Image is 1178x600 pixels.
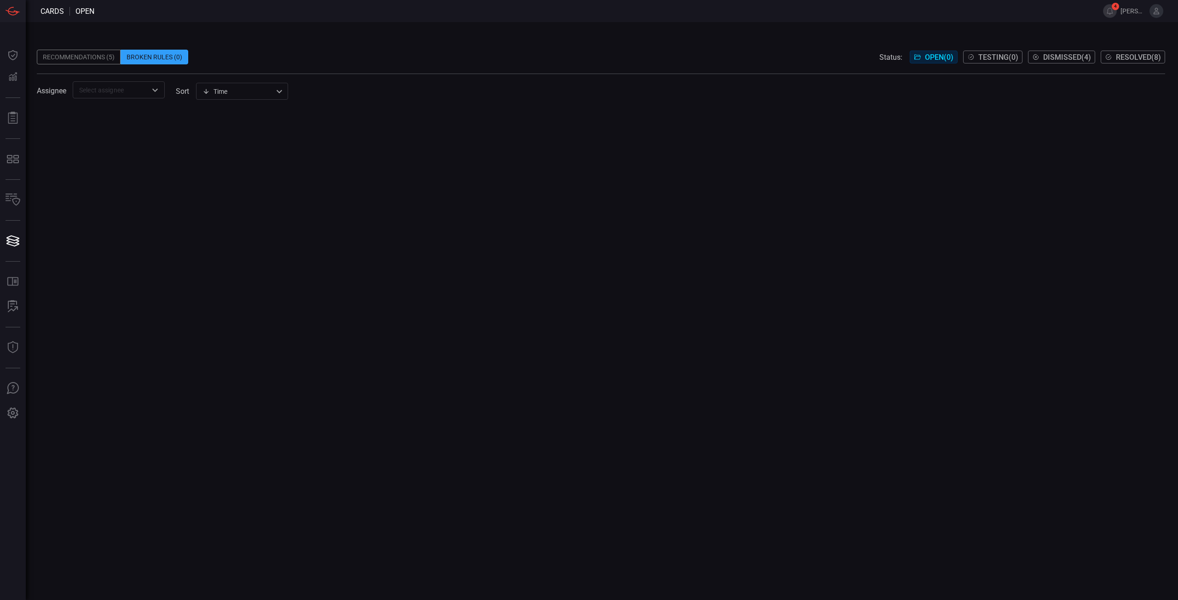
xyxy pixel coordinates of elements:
span: Status: [879,53,902,62]
span: open [75,7,94,16]
span: Open ( 0 ) [925,53,953,62]
span: Assignee [37,86,66,95]
span: 4 [1112,3,1119,10]
button: Open [149,84,162,97]
button: ALERT ANALYSIS [2,296,24,318]
span: Dismissed ( 4 ) [1043,53,1091,62]
div: Time [202,87,273,96]
span: Cards [40,7,64,16]
div: Recommendations (5) [37,50,121,64]
button: Inventory [2,189,24,211]
button: Dismissed(4) [1028,51,1095,63]
button: Ask Us A Question [2,377,24,400]
button: Testing(0) [963,51,1022,63]
button: Cards [2,230,24,252]
button: Rule Catalog [2,271,24,293]
button: Reports [2,107,24,129]
button: 4 [1103,4,1117,18]
label: sort [176,87,189,96]
input: Select assignee [75,84,147,96]
span: [PERSON_NAME].[PERSON_NAME] [1120,7,1146,15]
span: Testing ( 0 ) [978,53,1018,62]
button: Detections [2,66,24,88]
button: Open(0) [910,51,958,63]
button: Preferences [2,402,24,424]
button: Dashboard [2,44,24,66]
div: Broken Rules (0) [121,50,188,64]
button: MITRE - Detection Posture [2,148,24,170]
button: Threat Intelligence [2,337,24,359]
button: Resolved(8) [1101,51,1165,63]
span: Resolved ( 8 ) [1116,53,1161,62]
